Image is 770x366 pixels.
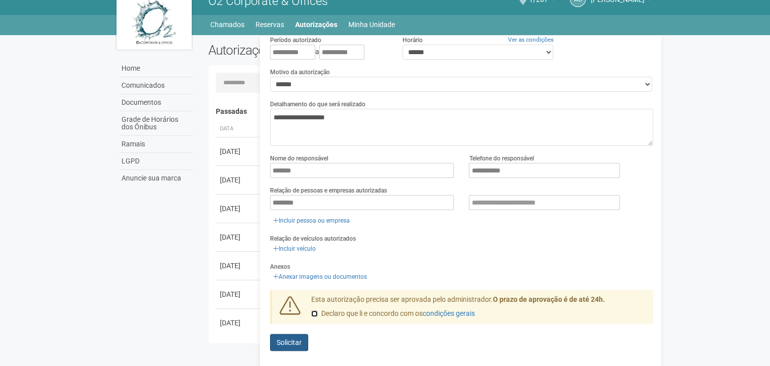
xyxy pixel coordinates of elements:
label: Relação de pessoas e empresas autorizadas [270,186,387,195]
div: [DATE] [220,232,257,242]
a: Documentos [119,94,193,111]
div: [DATE] [220,318,257,328]
a: Anuncie sua marca [119,170,193,187]
span: Solicitar [277,338,302,346]
a: Chamados [210,18,244,32]
label: Telefone do responsável [469,154,534,163]
label: Anexos [270,262,290,271]
a: Ramais [119,136,193,153]
a: Incluir veículo [270,243,319,254]
a: Home [119,60,193,77]
a: Ver as condições [508,36,554,43]
div: [DATE] [220,146,257,156]
a: condições gerais [423,309,475,317]
label: Horário [403,36,423,45]
div: [DATE] [220,204,257,214]
label: Nome do responsável [270,154,328,163]
label: Detalhamento do que será realizado [270,100,365,109]
a: Anexar imagens ou documentos [270,271,370,282]
div: a [270,45,388,60]
a: Grade de Horários dos Ônibus [119,111,193,136]
div: Esta autorização precisa ser aprovada pelo administrador. [304,295,653,324]
h4: Passadas [216,108,646,115]
input: Declaro que li e concordo com oscondições gerais [311,310,318,317]
a: LGPD [119,153,193,170]
th: Data [216,121,261,137]
label: Motivo da autorização [270,68,330,77]
a: Reservas [255,18,284,32]
label: Período autorizado [270,36,321,45]
div: [DATE] [220,261,257,271]
button: Solicitar [270,334,308,351]
strong: O prazo de aprovação é de até 24h. [493,295,605,303]
label: Declaro que li e concordo com os [311,309,475,319]
div: [DATE] [220,175,257,185]
label: Relação de veículos autorizados [270,234,356,243]
a: Autorizações [295,18,337,32]
a: Comunicados [119,77,193,94]
div: [DATE] [220,289,257,299]
a: Minha Unidade [348,18,395,32]
h2: Autorizações [208,43,423,58]
a: Incluir pessoa ou empresa [270,215,353,226]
